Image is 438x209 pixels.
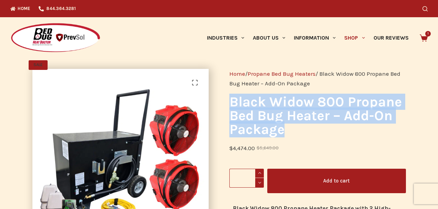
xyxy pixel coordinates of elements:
img: Prevsol/Bed Bug Heat Doctor [10,23,101,53]
a: Home [229,70,245,77]
h1: Black Widow 800 Propane Bed Bug Heater – Add-On Package [229,95,406,136]
span: $ [229,145,233,151]
a: Industries [202,17,248,59]
a: About Us [248,17,289,59]
a: Shop [340,17,369,59]
span: SALE [29,60,48,70]
button: Open LiveChat chat widget [6,3,26,23]
input: Product quantity [229,169,264,188]
nav: Breadcrumb [229,69,406,88]
button: Search [422,6,428,11]
a: Information [290,17,340,59]
a: View full-screen image gallery [188,76,202,90]
nav: Primary [202,17,413,59]
bdi: 4,474.00 [229,145,255,151]
bdi: 5,649.00 [257,145,279,150]
button: Add to cart [267,169,406,193]
span: $ [257,145,260,150]
span: 1 [425,31,431,36]
a: Propane Bed Bug Heaters [248,70,316,77]
a: Our Reviews [369,17,413,59]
